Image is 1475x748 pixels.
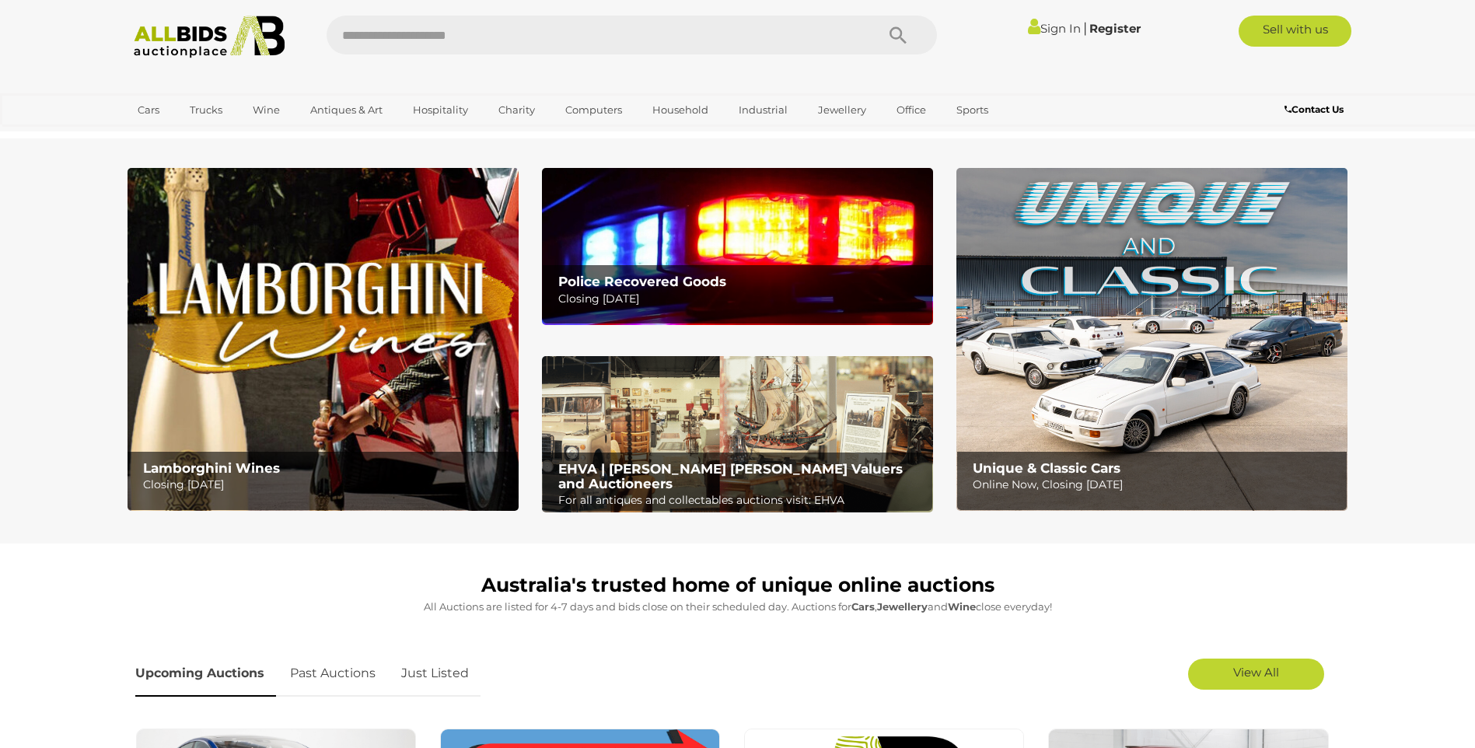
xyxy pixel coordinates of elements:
p: Closing [DATE] [143,475,509,495]
span: View All [1233,665,1279,680]
a: Past Auctions [278,651,387,697]
img: EHVA | Evans Hastings Valuers and Auctioneers [542,356,933,513]
a: Cars [128,97,170,123]
p: Online Now, Closing [DATE] [973,475,1339,495]
a: Register [1089,21,1141,36]
p: For all antiques and collectables auctions visit: EHVA [558,491,924,510]
a: Jewellery [808,97,876,123]
a: Police Recovered Goods Police Recovered Goods Closing [DATE] [542,168,933,324]
b: Police Recovered Goods [558,274,726,289]
img: Unique & Classic Cars [956,168,1347,511]
strong: Cars [851,600,875,613]
a: EHVA | Evans Hastings Valuers and Auctioneers EHVA | [PERSON_NAME] [PERSON_NAME] Valuers and Auct... [542,356,933,513]
strong: Wine [948,600,976,613]
a: Antiques & Art [300,97,393,123]
a: Sign In [1028,21,1081,36]
p: All Auctions are listed for 4-7 days and bids close on their scheduled day. Auctions for , and cl... [135,598,1340,616]
img: Police Recovered Goods [542,168,933,324]
img: Lamborghini Wines [128,168,519,511]
a: Just Listed [390,651,481,697]
b: Unique & Classic Cars [973,460,1120,476]
span: | [1083,19,1087,37]
button: Search [859,16,937,54]
p: Closing [DATE] [558,289,924,309]
a: Lamborghini Wines Lamborghini Wines Closing [DATE] [128,168,519,511]
a: Industrial [729,97,798,123]
b: Contact Us [1285,103,1344,115]
a: Unique & Classic Cars Unique & Classic Cars Online Now, Closing [DATE] [956,168,1347,511]
a: Sports [946,97,998,123]
a: Household [642,97,718,123]
a: Charity [488,97,545,123]
a: Computers [555,97,632,123]
a: Office [886,97,936,123]
a: Sell with us [1239,16,1351,47]
a: Wine [243,97,290,123]
img: Allbids.com.au [125,16,294,58]
b: EHVA | [PERSON_NAME] [PERSON_NAME] Valuers and Auctioneers [558,461,903,491]
b: Lamborghini Wines [143,460,280,476]
a: [GEOGRAPHIC_DATA] [128,123,258,149]
a: Trucks [180,97,232,123]
a: View All [1188,659,1324,690]
a: Hospitality [403,97,478,123]
strong: Jewellery [877,600,928,613]
a: Upcoming Auctions [135,651,276,697]
h1: Australia's trusted home of unique online auctions [135,575,1340,596]
a: Contact Us [1285,101,1347,118]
